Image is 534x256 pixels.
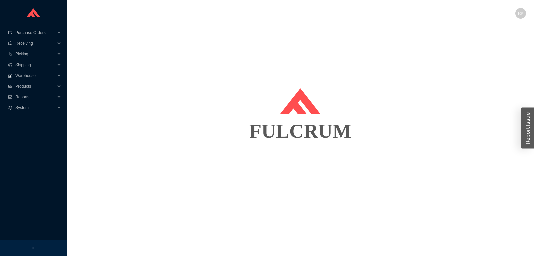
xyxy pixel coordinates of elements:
[75,114,526,148] div: FULCRUM
[8,31,13,35] span: credit-card
[15,59,55,70] span: Shipping
[15,92,55,102] span: Reports
[15,49,55,59] span: Picking
[8,84,13,88] span: read
[31,246,35,250] span: left
[15,27,55,38] span: Purchase Orders
[15,81,55,92] span: Products
[15,38,55,49] span: Receiving
[8,95,13,99] span: fund
[8,106,13,110] span: setting
[15,70,55,81] span: Warehouse
[518,8,524,19] span: RK
[15,102,55,113] span: System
